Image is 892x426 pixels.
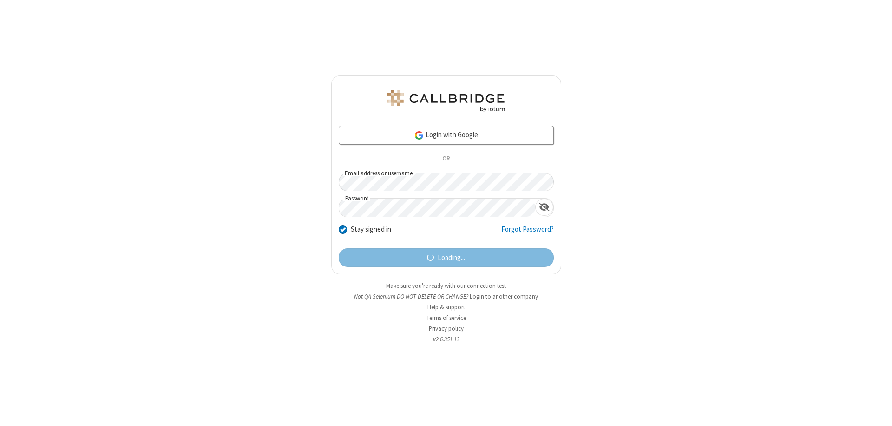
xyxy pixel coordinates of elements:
img: QA Selenium DO NOT DELETE OR CHANGE [386,90,506,112]
button: Login to another company [470,292,538,301]
input: Email address or username [339,173,554,191]
li: Not QA Selenium DO NOT DELETE OR CHANGE? [331,292,561,301]
label: Stay signed in [351,224,391,235]
a: Privacy policy [429,325,464,333]
a: Make sure you're ready with our connection test [386,282,506,290]
a: Login with Google [339,126,554,145]
button: Loading... [339,248,554,267]
div: Show password [535,199,553,216]
a: Terms of service [426,314,466,322]
img: google-icon.png [414,130,424,140]
span: Loading... [438,253,465,263]
a: Help & support [427,303,465,311]
input: Password [339,199,535,217]
li: v2.6.351.13 [331,335,561,344]
span: OR [439,153,453,166]
a: Forgot Password? [501,224,554,242]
